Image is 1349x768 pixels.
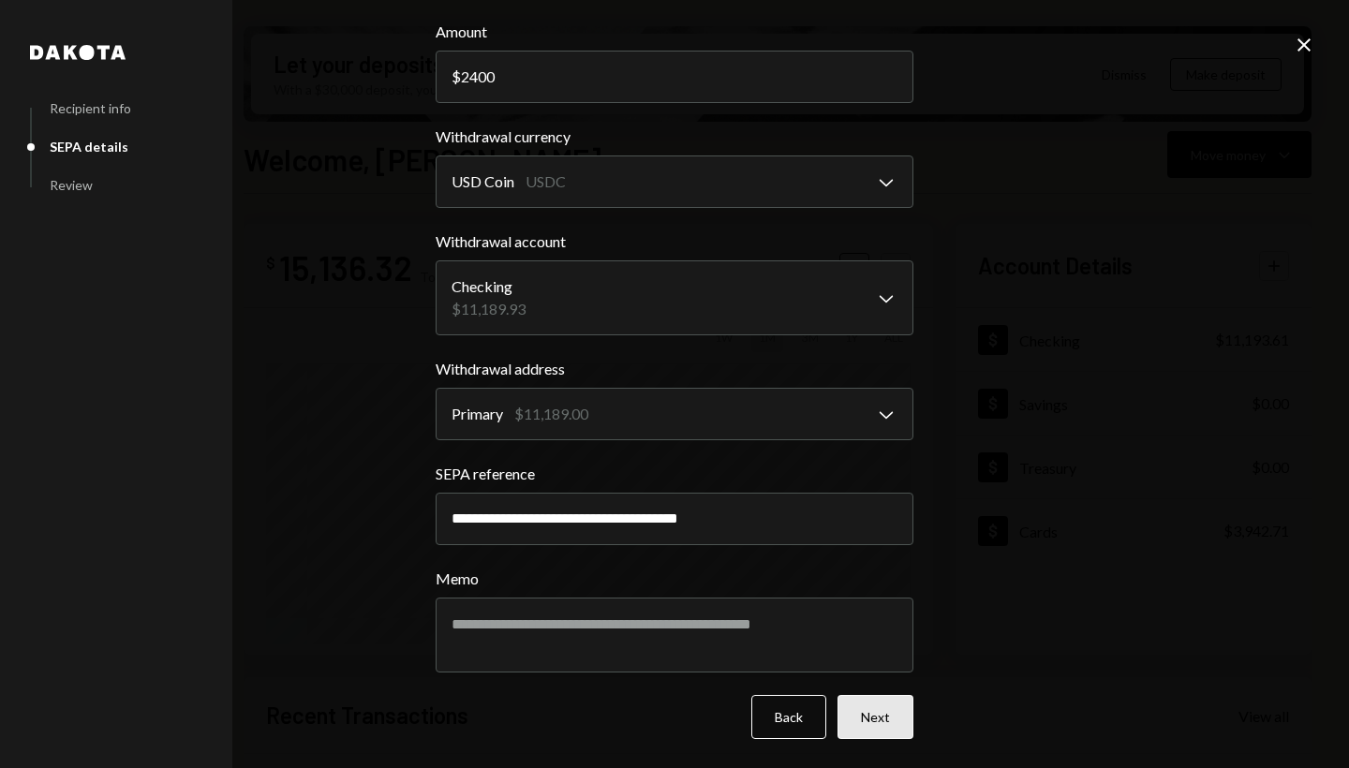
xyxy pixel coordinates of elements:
label: Withdrawal account [436,230,913,253]
button: Next [838,695,913,739]
button: Back [751,695,826,739]
div: $11,189.00 [514,403,588,425]
button: Withdrawal account [436,260,913,335]
label: SEPA reference [436,463,913,485]
button: Withdrawal address [436,388,913,440]
div: USDC [526,170,566,193]
div: SEPA details [50,139,128,155]
div: $ [452,67,461,85]
label: Withdrawal address [436,358,913,380]
div: Review [50,177,93,193]
button: Withdrawal currency [436,155,913,208]
label: Memo [436,568,913,590]
input: 0.00 [436,51,913,103]
label: Amount [436,21,913,43]
label: Withdrawal currency [436,126,913,148]
div: Recipient info [50,100,131,116]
